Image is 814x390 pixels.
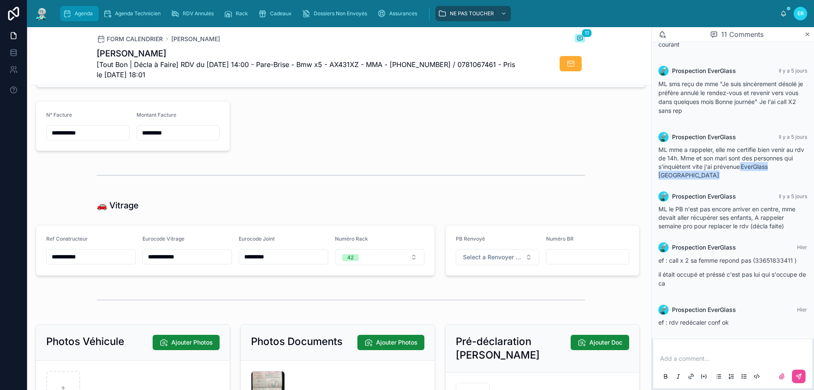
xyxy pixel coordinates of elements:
span: 11 Comments [721,29,764,39]
p: ML sms reçu de mme "Je suis sincèrement désolé je préfère annulé le rendez-vous et revenir vers v... [658,79,807,115]
span: Agenda [75,10,93,17]
span: Hier [797,306,807,313]
span: Ajouter Doc [589,338,622,347]
a: Dossiers Non Envoyés [299,6,373,21]
span: Numéro Rack [335,236,368,242]
span: RDV Annulés [183,10,214,17]
span: Prospection EverGlass [672,243,736,252]
span: Dossiers Non Envoyés [314,10,367,17]
a: Cadeaux [256,6,298,21]
button: 11 [575,34,585,44]
span: [Tout Bon | Décla à Faire] RDV du [DATE] 14:00 - Pare-Brise - Bmw x5 - AX431XZ - MMA - [PHONE_NUM... [97,59,521,80]
span: Assurances [389,10,417,17]
span: ML le PB n'est pas encore arriver en centre, mme devait aller récupérer ses enfants, A rappeler s... [658,205,795,230]
span: Prospection EverGlass [672,306,736,314]
a: Assurances [375,6,423,21]
a: NE PAS TOUCHER [435,6,511,21]
h1: 🚗 Vitrage [97,199,139,211]
span: Rack [236,10,248,17]
span: Il y a 5 jours [779,67,807,74]
a: FORM CALENDRIER [97,35,163,43]
span: Agenda Technicien [115,10,161,17]
span: EverGlass [GEOGRAPHIC_DATA] [658,162,768,180]
span: NE PAS TOUCHER [450,10,494,17]
button: Select Button [335,249,424,265]
span: Prospection EverGlass [672,192,736,201]
span: ER [797,10,804,17]
span: 11 [582,29,592,37]
button: Ajouter Photos [153,335,220,350]
span: Montant Facture [137,112,176,118]
button: Ajouter Doc [571,335,629,350]
span: Prospection EverGlass [672,133,736,141]
a: Rack [221,6,254,21]
h2: Photos Véhicule [46,335,124,348]
span: Numéro BR [546,236,574,242]
span: Il y a 5 jours [779,134,807,140]
h2: Photos Documents [251,335,343,348]
span: Prospection EverGlass [672,67,736,75]
a: Agenda Technicien [100,6,167,21]
h1: [PERSON_NAME] [97,48,521,59]
span: Cadeaux [270,10,292,17]
span: Eurocode Joint [239,236,275,242]
span: ML mme a rappeler, elle me certifie bien venir au rdv de 14h. Mme et son mari sont des personnes ... [658,146,804,179]
span: PB Renvoyé [456,236,485,242]
p: il était occupé et préssé c'est pas lui qui s'occupe de ca [658,270,807,288]
span: Ajouter Photos [376,338,418,347]
span: Ajouter Photos [171,338,213,347]
span: Il y a 5 jours [779,193,807,199]
button: Select Button [456,249,539,265]
div: 42 [347,254,354,261]
span: Eurocode Vitrage [142,236,184,242]
img: App logo [34,7,49,20]
span: FORM CALENDRIER [107,35,163,43]
h2: Pré-déclaration [PERSON_NAME] [456,335,571,362]
span: Ref Constructeur [46,236,88,242]
span: ef : rdv redécaler conf ok [658,319,729,326]
div: scrollable content [56,4,780,23]
button: Ajouter Photos [357,335,424,350]
span: Hier [797,244,807,250]
p: ef : call x 2 sa femme repond pas (33651833411 ) [658,256,807,265]
a: Agenda [60,6,99,21]
span: Select a Renvoyer Vitrage [463,253,522,261]
a: RDV Annulés [168,6,220,21]
a: [PERSON_NAME] [171,35,220,43]
span: N° Facture [46,112,72,118]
